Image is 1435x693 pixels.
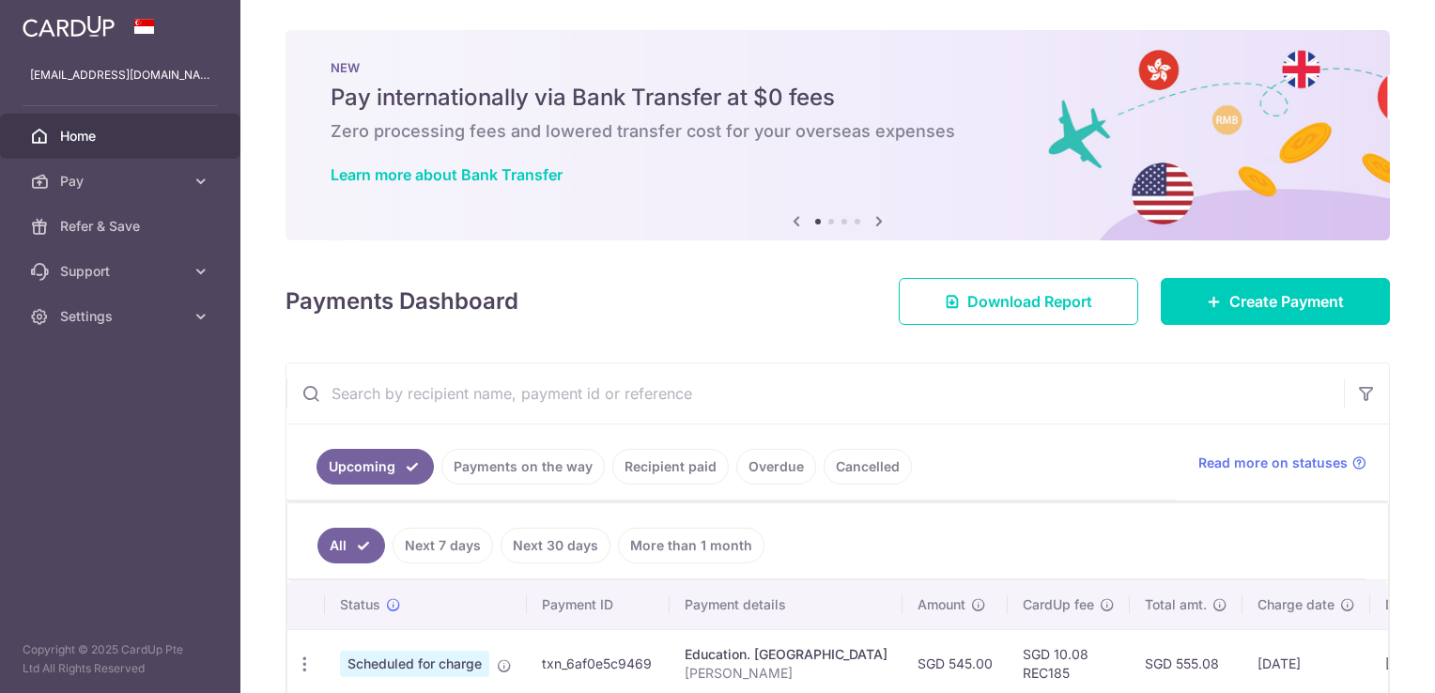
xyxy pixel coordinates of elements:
span: Settings [60,307,184,326]
a: Upcoming [316,449,434,485]
span: Pay [60,172,184,191]
span: Charge date [1258,595,1335,614]
a: All [317,528,385,563]
a: Payments on the way [441,449,605,485]
div: Education. [GEOGRAPHIC_DATA] [685,645,887,664]
a: Recipient paid [612,449,729,485]
p: [EMAIL_ADDRESS][DOMAIN_NAME] [30,66,210,85]
span: Refer & Save [60,217,184,236]
h6: Zero processing fees and lowered transfer cost for your overseas expenses [331,120,1345,143]
th: Payment details [670,580,903,629]
p: NEW [331,60,1345,75]
span: Support [60,262,184,281]
a: More than 1 month [618,528,764,563]
img: Bank transfer banner [285,30,1390,240]
span: CardUp fee [1023,595,1094,614]
a: Download Report [899,278,1138,325]
a: Learn more about Bank Transfer [331,165,563,184]
a: Next 30 days [501,528,610,563]
span: Amount [918,595,965,614]
a: Overdue [736,449,816,485]
span: Home [60,127,184,146]
span: Download Report [967,290,1092,313]
h5: Pay internationally via Bank Transfer at $0 fees [331,83,1345,113]
span: Scheduled for charge [340,651,489,677]
a: Create Payment [1161,278,1390,325]
span: Status [340,595,380,614]
h4: Payments Dashboard [285,285,518,318]
span: Create Payment [1229,290,1344,313]
th: Payment ID [527,580,670,629]
p: [PERSON_NAME] [685,664,887,683]
a: Cancelled [824,449,912,485]
a: Next 7 days [393,528,493,563]
span: Total amt. [1145,595,1207,614]
img: CardUp [23,15,115,38]
span: Read more on statuses [1198,454,1348,472]
a: Read more on statuses [1198,454,1366,472]
input: Search by recipient name, payment id or reference [286,363,1344,423]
